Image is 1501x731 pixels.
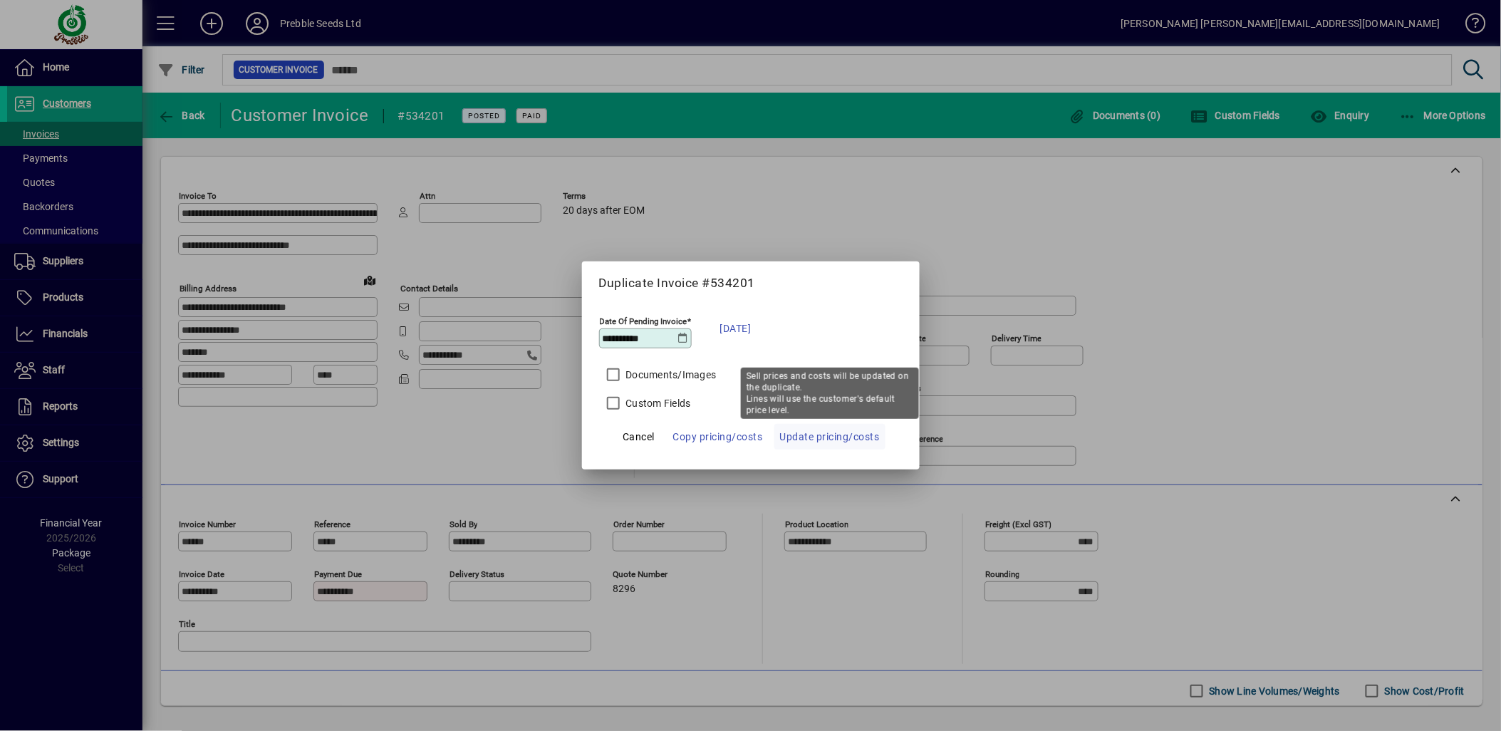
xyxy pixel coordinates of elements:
[623,368,717,382] label: Documents/Images
[616,424,662,450] button: Cancel
[780,428,880,445] span: Update pricing/costs
[668,424,769,450] button: Copy pricing/costs
[623,396,691,410] label: Custom Fields
[673,428,763,445] span: Copy pricing/costs
[713,311,759,346] button: [DATE]
[600,316,687,326] mat-label: Date Of Pending Invoice
[623,428,655,445] span: Cancel
[720,320,752,337] span: [DATE]
[741,368,919,419] div: Sell prices and costs will be updated on the duplicate. Lines will use the customer's default pri...
[774,424,885,450] button: Update pricing/costs
[599,276,903,291] h5: Duplicate Invoice #534201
